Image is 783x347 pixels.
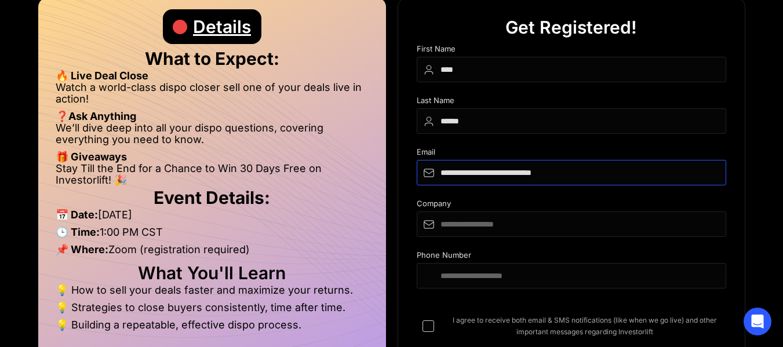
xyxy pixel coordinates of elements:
[443,315,726,338] span: I agree to receive both email & SMS notifications (like when we go live) and other important mess...
[417,148,726,160] div: Email
[417,96,726,108] div: Last Name
[744,308,771,335] div: Open Intercom Messenger
[417,251,726,263] div: Phone Number
[193,9,251,44] div: Details
[56,243,108,255] strong: 📌 Where:
[154,187,270,208] strong: Event Details:
[56,302,369,319] li: 💡 Strategies to close buyers consistently, time after time.
[56,70,148,82] strong: 🔥 Live Deal Close
[56,267,369,279] h2: What You'll Learn
[56,151,127,163] strong: 🎁 Giveaways
[505,10,637,45] div: Get Registered!
[56,319,369,331] li: 💡 Building a repeatable, effective dispo process.
[56,284,369,302] li: 💡 How to sell your deals faster and maximize your returns.
[56,209,369,227] li: [DATE]
[417,199,726,211] div: Company
[56,110,136,122] strong: ❓Ask Anything
[145,48,279,69] strong: What to Expect:
[56,227,369,244] li: 1:00 PM CST
[56,163,369,186] li: Stay Till the End for a Chance to Win 30 Days Free on Investorlift! 🎉
[56,122,369,151] li: We’ll dive deep into all your dispo questions, covering everything you need to know.
[56,82,369,111] li: Watch a world-class dispo closer sell one of your deals live in action!
[417,45,726,57] div: First Name
[56,226,100,238] strong: 🕒 Time:
[56,244,369,261] li: Zoom (registration required)
[56,209,98,221] strong: 📅 Date:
